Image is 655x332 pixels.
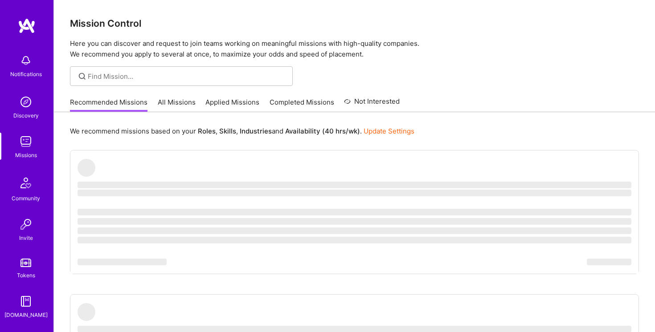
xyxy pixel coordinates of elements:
[240,127,272,135] b: Industries
[198,127,216,135] b: Roles
[70,97,147,112] a: Recommended Missions
[18,18,36,34] img: logo
[19,233,33,243] div: Invite
[17,52,35,69] img: bell
[15,150,37,160] div: Missions
[70,126,414,136] p: We recommend missions based on your , , and .
[17,133,35,150] img: teamwork
[88,72,286,81] input: Find Mission...
[10,69,42,79] div: Notifications
[20,259,31,267] img: tokens
[77,71,87,81] i: icon SearchGrey
[17,292,35,310] img: guide book
[13,111,39,120] div: Discovery
[17,271,35,280] div: Tokens
[12,194,40,203] div: Community
[70,38,639,60] p: Here you can discover and request to join teams working on meaningful missions with high-quality ...
[70,18,639,29] h3: Mission Control
[285,127,360,135] b: Availability (40 hrs/wk)
[158,97,196,112] a: All Missions
[344,96,400,112] a: Not Interested
[219,127,236,135] b: Skills
[17,93,35,111] img: discovery
[205,97,259,112] a: Applied Missions
[4,310,48,320] div: [DOMAIN_NAME]
[17,215,35,233] img: Invite
[15,172,37,194] img: Community
[270,97,334,112] a: Completed Missions
[364,127,414,135] a: Update Settings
